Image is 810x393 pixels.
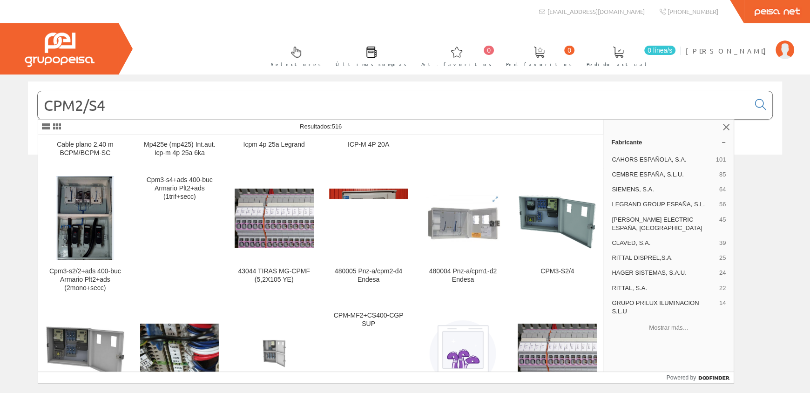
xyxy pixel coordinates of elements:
[644,46,675,55] span: 0 línea/s
[56,176,114,260] img: Cpm3-s2/2+ads 400-buc Armario Plt2+ads (2mono+secc)
[612,200,715,209] span: LEGRAND GROUP ESPAÑA, S.L.
[46,267,125,292] div: Cpm3-s2/2+ads 400-buc Armario Plt2+ads (2mono+secc)
[227,169,321,303] a: 43044 TIRAS MG-CPMF (5,2X105 YE) 43044 TIRAS MG-CPMF (5,2X105 YE)
[612,299,715,316] span: GRUPO PRILUX ILUMINACION S.L.U
[329,267,408,284] div: 480005 Pnz-a/cpm2-d4 Endesa
[719,185,726,194] span: 64
[25,33,94,67] img: Grupo Peisa
[28,166,782,174] div: © Grupo Peisa
[612,216,715,232] span: [PERSON_NAME] ELECTRIC ESPAÑA, [GEOGRAPHIC_DATA]
[326,39,412,73] a: Últimas compras
[133,169,227,303] a: Cpm3-s4+ads 400-buc Armario Plt2+ads (1trif+secc)
[667,372,734,383] a: Powered by
[612,185,715,194] span: SIEMENS, S.A.
[235,141,314,149] div: Icpm 4p 25a Legrand
[336,60,407,69] span: Últimas compras
[423,192,502,244] img: 480004 Pnz-a/cpm1-d2 Endesa
[686,46,771,55] span: [PERSON_NAME]
[421,60,492,69] span: Art. favoritos
[484,46,494,55] span: 0
[612,269,715,277] span: HAGER SISTEMAS, S.A.U.
[668,7,718,15] span: [PHONE_NUMBER]
[612,254,715,262] span: RITTAL DISPREL,S.A.
[612,239,715,247] span: CLAVED, S.A.
[46,326,125,381] img: CPM3-S2/4
[329,189,408,248] img: 480005 Pnz-a/cpm2-d4 Endesa
[518,324,597,383] img: 43094 TIRAS MG-CPMF (5,2X105 WH)
[719,170,726,179] span: 85
[719,269,726,277] span: 24
[607,320,730,335] button: Mostrar más…
[235,189,314,248] img: 43044 TIRAS MG-CPMF (5,2X105 YE)
[719,254,726,262] span: 25
[329,141,408,149] div: ICP-M 4P 20A
[686,39,794,47] a: [PERSON_NAME]
[140,141,219,157] div: Mp425e (mp425) Int.aut. Icp-m 4p 25a 6ka
[271,60,321,69] span: Selectores
[423,267,502,284] div: 480004 Pnz-a/cpm1-d2 Endesa
[719,200,726,209] span: 56
[46,141,125,157] div: Cable plano 2,40 m BCPM/BCPM-SC
[719,239,726,247] span: 39
[140,324,219,383] img: 46342 PLACA MG-CPM-11 (6X12 YE) S
[38,91,749,119] input: Buscar...
[547,7,645,15] span: [EMAIL_ADDRESS][DOMAIN_NAME]
[719,284,726,292] span: 22
[235,339,314,368] img: Cpm3-d2/1+ads 400-buc Armario Plt2+ads (1mono+secc)
[329,312,408,328] div: CPM-MF2+CS400-CGP SUP
[423,314,502,393] img: 43146N TIRAS MG-CPMFA (12X105 YE)
[332,123,342,130] span: 516
[506,60,572,69] span: Ped. favoritos
[667,373,696,382] span: Powered by
[612,156,712,164] span: CAHORS ESPAÑOLA, S.A.
[716,156,726,164] span: 101
[587,60,650,69] span: Pedido actual
[510,169,604,303] a: CPM3-S2/4 CPM3-S2/4
[322,169,416,303] a: 480005 Pnz-a/cpm2-d4 Endesa 480005 Pnz-a/cpm2-d4 Endesa
[416,169,510,303] a: 480004 Pnz-a/cpm1-d2 Endesa 480004 Pnz-a/cpm1-d2 Endesa
[719,299,726,316] span: 14
[604,135,734,149] a: Fabricante
[38,169,132,303] a: Cpm3-s2/2+ads 400-buc Armario Plt2+ads (2mono+secc) Cpm3-s2/2+ads 400-buc Armario Plt2+ads (2mono...
[140,176,219,201] div: Cpm3-s4+ads 400-buc Armario Plt2+ads (1trif+secc)
[719,216,726,232] span: 45
[612,284,715,292] span: RITTAL, S.A.
[564,46,574,55] span: 0
[300,123,342,130] span: Resultados:
[518,267,597,276] div: CPM3-S2/4
[518,178,597,257] img: CPM3-S2/4
[235,267,314,284] div: 43044 TIRAS MG-CPMF (5,2X105 YE)
[262,39,326,73] a: Selectores
[612,170,715,179] span: CEMBRE ESPAÑA, S.L.U.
